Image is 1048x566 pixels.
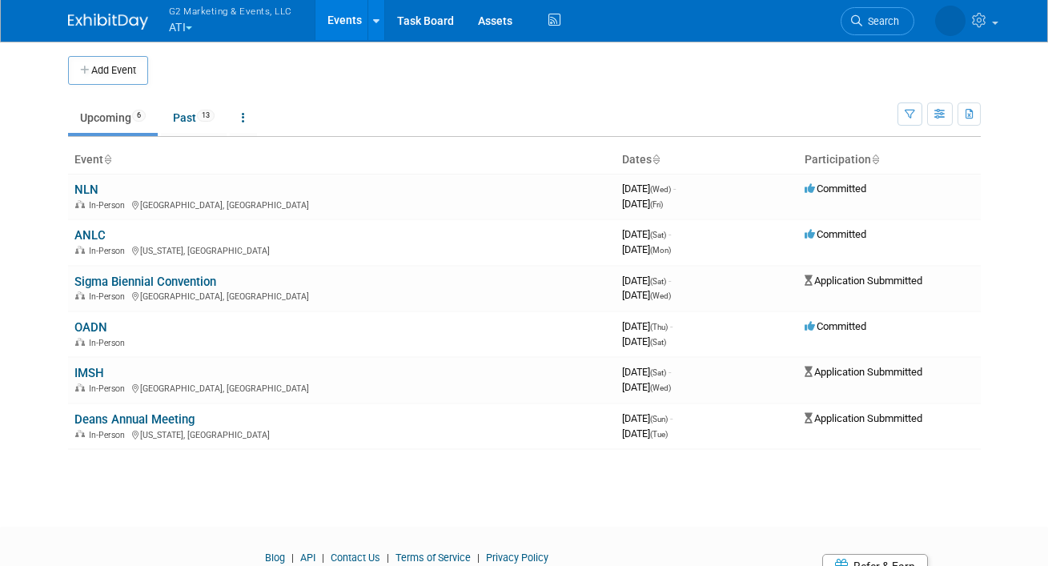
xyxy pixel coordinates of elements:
img: In-Person Event [75,291,85,299]
button: Add Event [68,56,148,85]
span: 13 [197,110,215,122]
span: [DATE] [622,366,671,378]
span: (Wed) [650,383,671,392]
img: In-Person Event [75,200,85,208]
span: [DATE] [622,228,671,240]
span: - [670,320,673,332]
span: - [669,228,671,240]
span: (Sat) [650,338,666,347]
a: Terms of Service [396,552,471,564]
a: Sort by Participation Type [871,153,879,166]
img: ExhibitDay [68,14,148,30]
span: [DATE] [622,335,666,347]
span: (Sun) [650,415,668,423]
span: | [287,552,298,564]
span: In-Person [89,338,130,348]
th: Event [68,147,616,174]
span: 6 [132,110,146,122]
span: Committed [805,183,866,195]
div: [GEOGRAPHIC_DATA], [GEOGRAPHIC_DATA] [74,381,609,394]
span: (Sat) [650,368,666,377]
span: (Fri) [650,200,663,209]
span: (Thu) [650,323,668,331]
span: (Sat) [650,277,666,286]
a: Sigma Biennial Convention [74,275,216,289]
span: (Wed) [650,185,671,194]
span: [DATE] [622,243,671,255]
span: - [670,412,673,424]
span: (Mon) [650,246,671,255]
img: In-Person Event [75,338,85,346]
img: In-Person Event [75,383,85,391]
a: ANLC [74,228,106,243]
a: Blog [265,552,285,564]
span: [DATE] [622,428,668,440]
span: [DATE] [622,275,671,287]
a: NLN [74,183,98,197]
span: Committed [805,320,866,332]
div: [US_STATE], [GEOGRAPHIC_DATA] [74,243,609,256]
span: (Wed) [650,291,671,300]
div: [US_STATE], [GEOGRAPHIC_DATA] [74,428,609,440]
span: [DATE] [622,381,671,393]
span: In-Person [89,430,130,440]
th: Dates [616,147,798,174]
div: [GEOGRAPHIC_DATA], [GEOGRAPHIC_DATA] [74,289,609,302]
span: Application Submmitted [805,275,922,287]
span: In-Person [89,291,130,302]
span: | [383,552,393,564]
span: - [669,275,671,287]
a: Contact Us [331,552,380,564]
span: In-Person [89,246,130,256]
img: In-Person Event [75,246,85,254]
a: API [300,552,315,564]
span: (Sat) [650,231,666,239]
a: Upcoming6 [68,102,158,133]
span: | [473,552,484,564]
img: Nora McQuillan [935,6,966,36]
a: Sort by Event Name [103,153,111,166]
a: Deans Annual Meeting [74,412,195,427]
span: [DATE] [622,198,663,210]
span: | [318,552,328,564]
a: IMSH [74,366,104,380]
span: - [673,183,676,195]
span: Application Submmitted [805,366,922,378]
span: [DATE] [622,412,673,424]
span: Committed [805,228,866,240]
span: - [669,366,671,378]
a: Sort by Start Date [652,153,660,166]
img: In-Person Event [75,430,85,438]
span: (Tue) [650,430,668,439]
a: Search [841,7,914,35]
a: Privacy Policy [486,552,548,564]
span: G2 Marketing & Events, LLC [169,2,292,19]
span: Application Submmitted [805,412,922,424]
th: Participation [798,147,981,174]
span: [DATE] [622,183,676,195]
span: [DATE] [622,320,673,332]
a: Past13 [161,102,227,133]
a: OADN [74,320,107,335]
span: Search [862,15,899,27]
span: In-Person [89,200,130,211]
span: [DATE] [622,289,671,301]
span: In-Person [89,383,130,394]
div: [GEOGRAPHIC_DATA], [GEOGRAPHIC_DATA] [74,198,609,211]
